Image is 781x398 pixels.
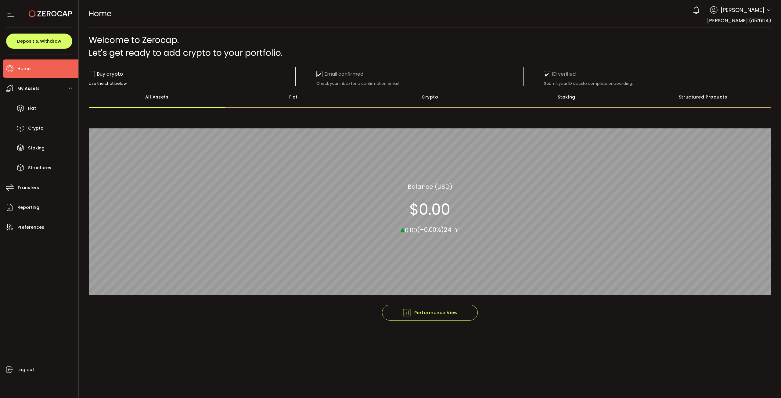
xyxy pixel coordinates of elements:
span: Submit your ID docs [544,81,583,86]
button: Performance View [382,305,478,321]
div: Crypto [362,86,498,108]
iframe: Chat Widget [750,369,781,398]
div: Email confirmed [316,70,363,78]
div: Buy crypto [89,70,123,78]
div: Welcome to Zerocap. Let's get ready to add crypto to your portfolio. [89,34,772,59]
div: Use the chat below [89,81,296,86]
span: (+0.00%) [417,225,444,234]
span: ▴ [400,222,405,235]
span: Home [89,8,111,19]
span: Reporting [17,203,39,212]
div: Check your inbox for a confirmation email. [316,81,523,86]
span: Home [17,64,31,73]
div: All Assets [89,86,225,108]
div: Fiat [225,86,362,108]
span: Fiat [28,104,36,113]
span: Performance View [402,308,458,317]
span: Staking [28,144,45,152]
span: Crypto [28,124,44,133]
div: Staking [498,86,635,108]
div: ID verified [544,70,576,78]
span: Log out [17,365,34,374]
span: 24 hr [444,225,459,234]
section: Balance (USD) [408,182,452,191]
span: Preferences [17,223,44,232]
div: to complete onboarding. [544,81,751,86]
span: My Assets [17,84,40,93]
span: Deposit & Withdraw [17,39,61,43]
button: Deposit & Withdraw [6,34,72,49]
span: [PERSON_NAME] [721,6,765,14]
span: Structures [28,163,51,172]
div: Structured Products [635,86,772,108]
section: $0.00 [409,200,450,218]
span: 0.00 [405,226,417,234]
span: Transfers [17,183,39,192]
span: [PERSON_NAME] (d5f6b4) [707,17,771,24]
